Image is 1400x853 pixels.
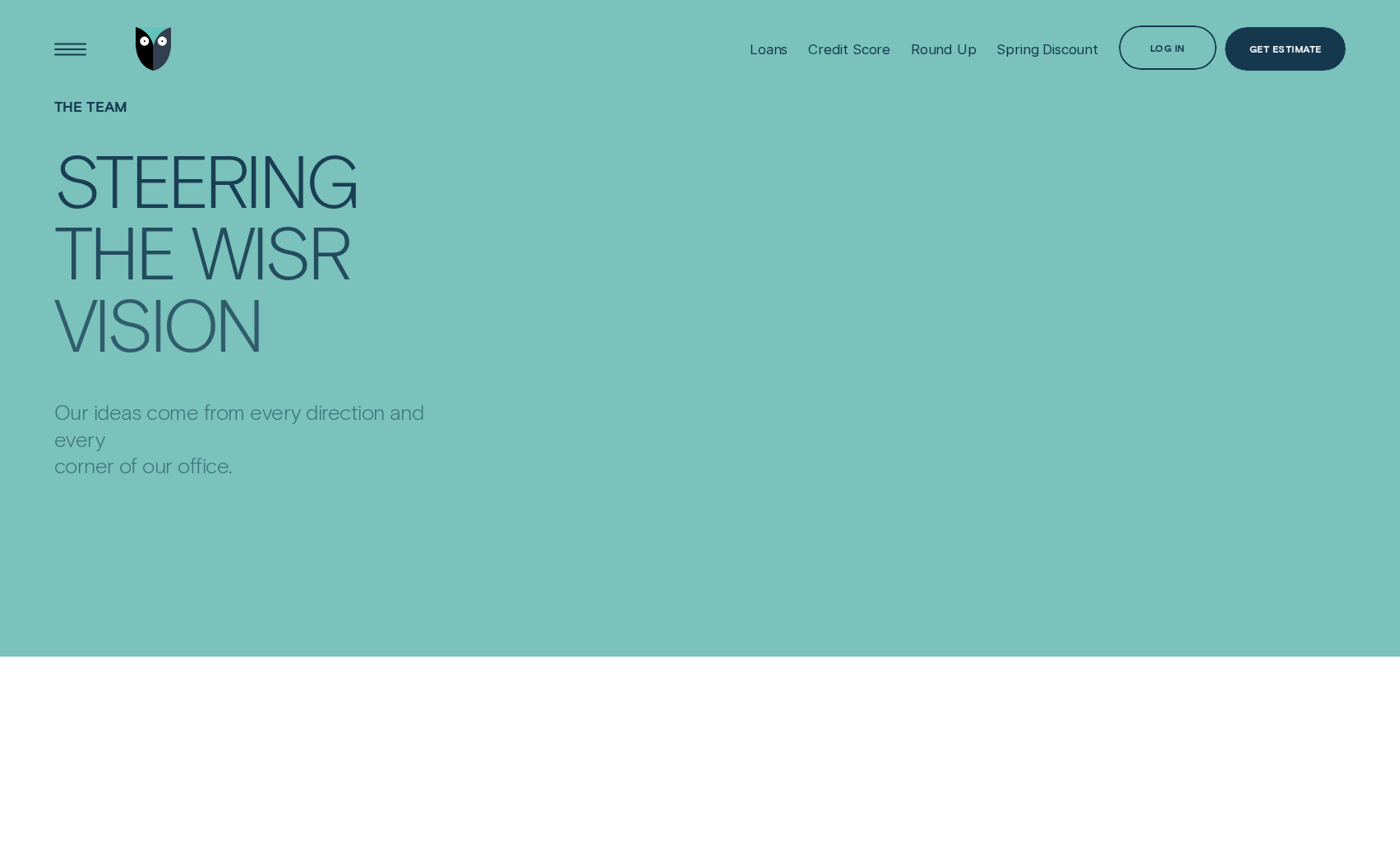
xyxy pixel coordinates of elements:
div: vision [54,288,263,357]
div: Credit Score [808,41,890,58]
div: Loans [750,41,788,58]
img: Wisr [136,27,173,71]
button: Log in [1119,25,1217,70]
div: Spring Discount [996,41,1097,58]
button: Open Menu [49,27,93,71]
p: Our ideas come from every direction and every corner of our office. [54,399,479,478]
h1: The Team [54,99,479,144]
div: Round Up [911,41,977,58]
a: Get Estimate [1225,27,1346,71]
div: Wisr [192,216,350,284]
h4: Steering the Wisr vision [54,143,479,348]
div: the [54,216,174,284]
div: Steering [54,145,358,213]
